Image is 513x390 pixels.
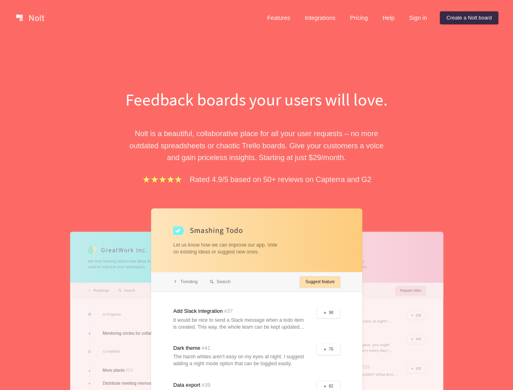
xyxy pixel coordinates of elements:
[344,11,374,24] a: Pricing
[298,11,342,24] a: Integrations
[117,88,397,111] h1: Feedback boards your users will love.
[403,11,433,24] a: Sign in
[190,173,371,185] p: Rated 4.9/5 based on 50+ reviews on Capterra and G2
[117,128,397,163] p: Nolt is a beautiful, collaborative place for all your user requests – no more outdated spreadshee...
[440,11,498,24] a: Create a Nolt board
[142,175,183,184] img: stars.b067e34983.png
[261,11,297,24] a: Features
[376,11,401,24] a: Help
